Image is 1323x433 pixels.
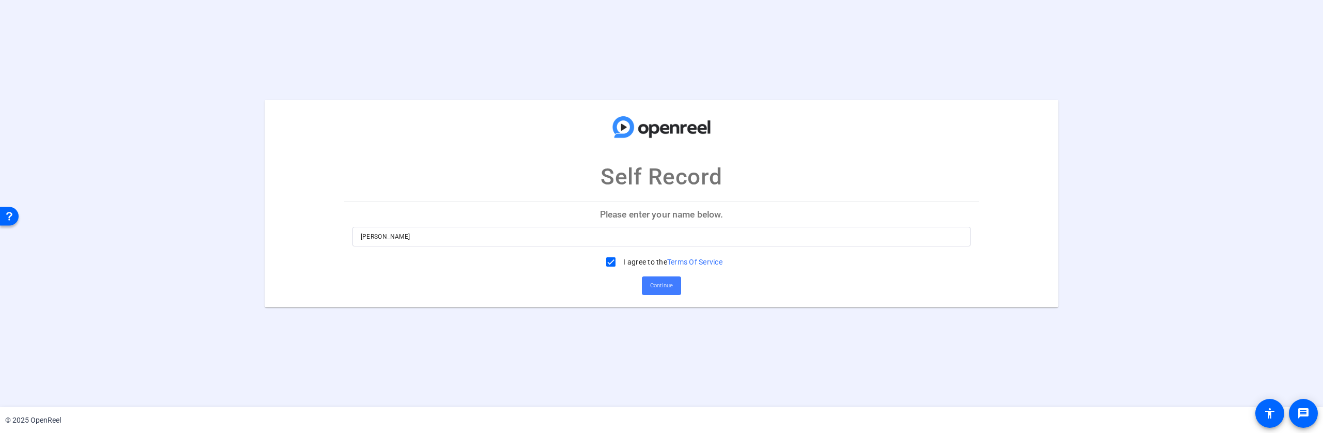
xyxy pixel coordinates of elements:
p: Self Record [601,160,722,194]
img: company-logo [610,110,713,144]
mat-icon: message [1297,407,1310,420]
label: I agree to the [621,257,722,267]
a: Terms Of Service [667,258,722,266]
mat-icon: accessibility [1264,407,1276,420]
p: Please enter your name below. [344,202,979,227]
div: © 2025 OpenReel [5,415,61,426]
span: Continue [650,278,673,293]
input: Enter your name [361,230,963,243]
button: Continue [642,276,681,295]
